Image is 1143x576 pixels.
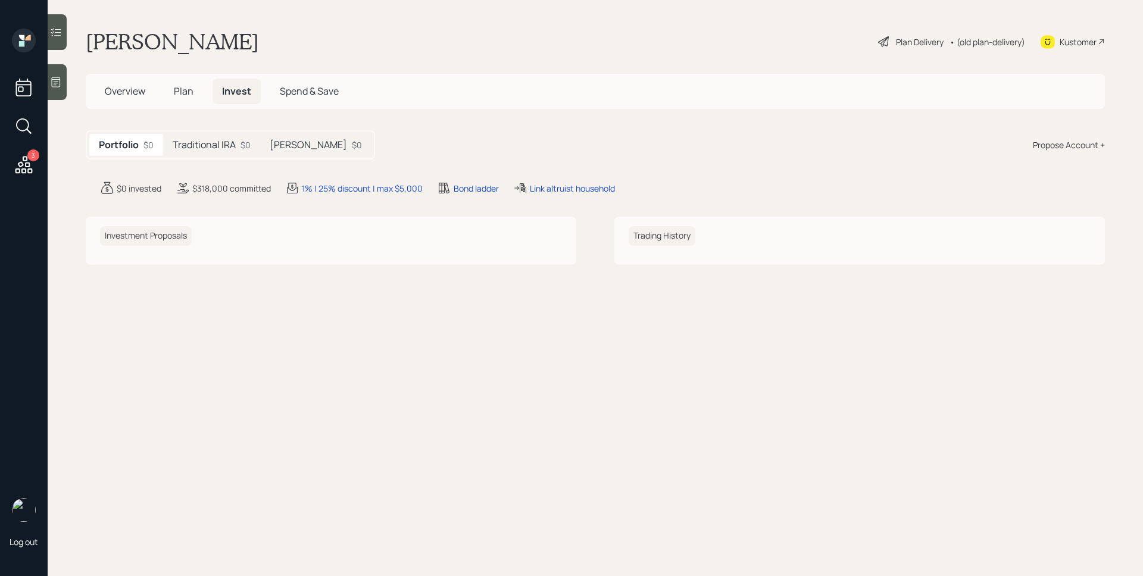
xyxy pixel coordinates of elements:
[27,149,39,161] div: 3
[896,36,944,48] div: Plan Delivery
[352,139,362,151] div: $0
[222,84,251,98] span: Invest
[174,84,193,98] span: Plan
[117,182,161,195] div: $0 invested
[12,498,36,522] img: james-distasi-headshot.png
[100,226,192,246] h6: Investment Proposals
[454,182,499,195] div: Bond ladder
[105,84,145,98] span: Overview
[1033,139,1105,151] div: Propose Account +
[10,536,38,547] div: Log out
[143,139,154,151] div: $0
[270,139,347,151] h5: [PERSON_NAME]
[173,139,236,151] h5: Traditional IRA
[530,182,615,195] div: Link altruist household
[241,139,251,151] div: $0
[192,182,271,195] div: $318,000 committed
[950,36,1025,48] div: • (old plan-delivery)
[86,29,259,55] h1: [PERSON_NAME]
[302,182,423,195] div: 1% | 25% discount | max $5,000
[629,226,695,246] h6: Trading History
[99,139,139,151] h5: Portfolio
[1060,36,1097,48] div: Kustomer
[280,84,339,98] span: Spend & Save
